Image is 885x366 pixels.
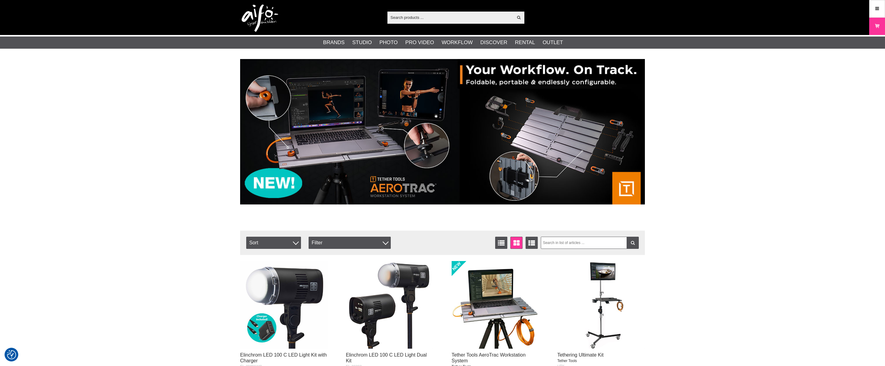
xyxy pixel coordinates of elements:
a: Workflow [442,39,473,47]
span: Sort [246,237,301,249]
img: Revisit consent button [7,350,16,359]
a: Pro Video [405,39,434,47]
button: Consent Preferences [7,349,16,360]
img: Elinchrom LED 100 C LED Light Kit with Charger [240,261,328,349]
a: Window [510,237,523,249]
div: Filter [309,237,391,249]
img: logo.png [242,5,278,32]
a: Photo [380,39,398,47]
a: Studio [352,39,372,47]
a: Tether Tools AeroTrac Workstation System [452,352,526,363]
input: Search products ... [387,13,513,22]
a: Filter [627,237,639,249]
img: Tethering Ultimate Kit [557,261,645,349]
a: Tethering Ultimate Kit [557,352,603,357]
a: Rental [515,39,535,47]
span: Tether Tools [557,359,577,363]
input: Search in list of articles ... [541,237,639,249]
a: Extended list [526,237,538,249]
a: Discover [480,39,507,47]
a: List [495,237,507,249]
a: Brands [323,39,345,47]
img: Elinchrom LED 100 C LED Light Dual Kit [346,261,433,349]
a: Elinchrom LED 100 C LED Light Kit with Charger [240,352,327,363]
img: Ad:007 banner-header-aerotrac-1390x500.jpg [240,59,645,204]
img: Tether Tools AeroTrac Workstation System [452,261,539,349]
a: Elinchrom LED 100 C LED Light Dual Kit [346,352,427,363]
a: Outlet [543,39,563,47]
